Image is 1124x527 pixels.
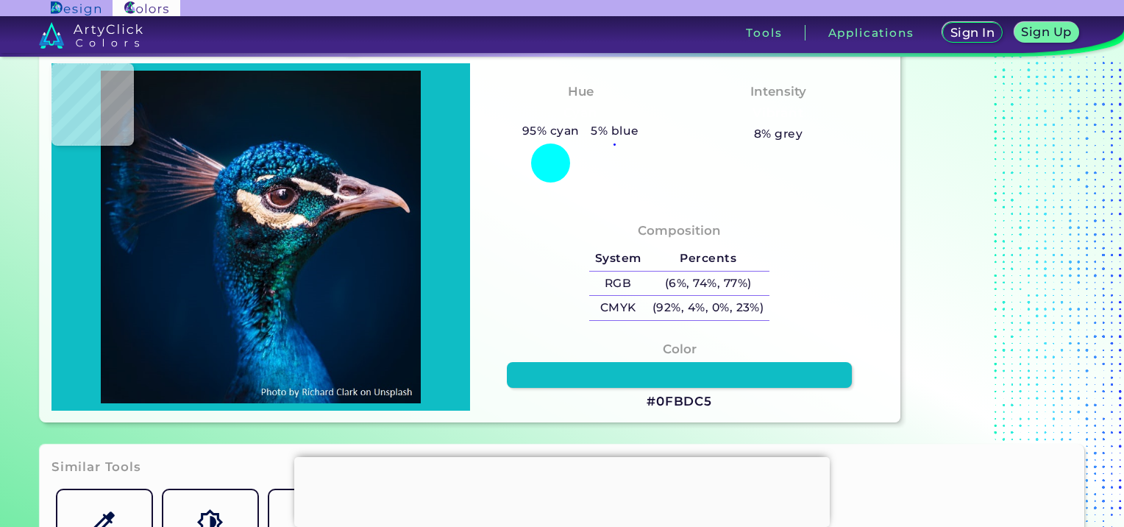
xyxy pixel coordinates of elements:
h5: (6%, 74%, 77%) [647,272,769,296]
h5: (92%, 4%, 0%, 23%) [647,296,769,320]
h5: RGB [589,272,647,296]
h4: Color [663,339,697,360]
h3: Vibrant [747,105,811,122]
img: logo_artyclick_colors_white.svg [39,22,143,49]
h5: CMYK [589,296,647,320]
h5: Percents [647,247,769,271]
h5: 5% blue [586,121,645,141]
h4: Composition [638,220,721,241]
h5: System [589,247,647,271]
h5: Sign In [953,27,992,38]
a: Sign In [945,24,999,42]
h3: Cyan [557,105,604,122]
img: img_pavlin.jpg [59,71,463,403]
h3: Applications [828,27,914,38]
h3: #0FBDC5 [647,393,712,411]
h5: 95% cyan [516,121,585,141]
iframe: Advertisement [294,457,830,523]
h4: Intensity [750,81,806,102]
h3: Tools [746,27,782,38]
h5: 8% grey [754,124,803,144]
a: Sign Up [1017,24,1075,42]
h3: Similar Tools [51,459,141,476]
h4: Hue [568,81,594,102]
img: ArtyClick Design logo [51,1,100,15]
h5: Sign Up [1024,26,1070,38]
